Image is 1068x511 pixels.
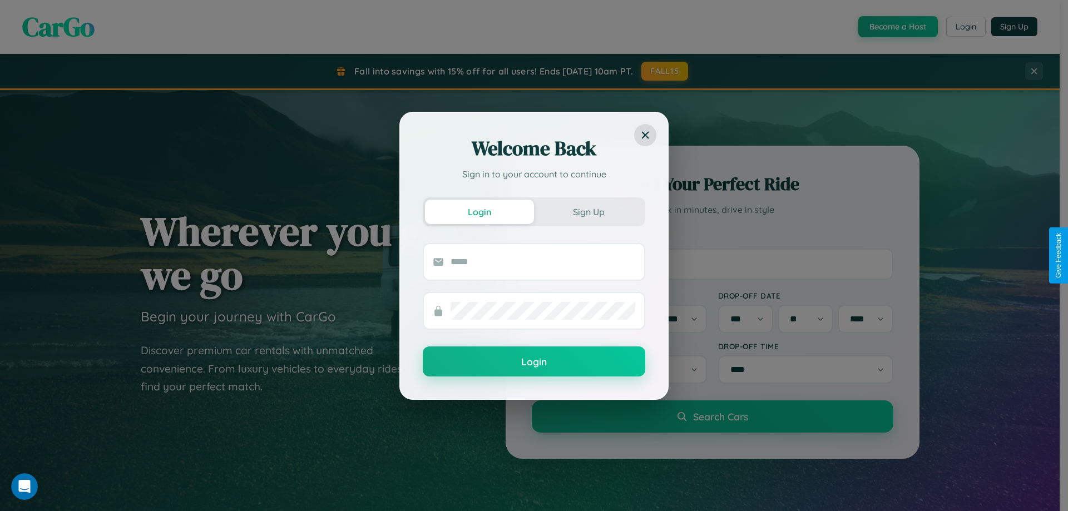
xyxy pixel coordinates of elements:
[1055,233,1062,278] div: Give Feedback
[534,200,643,224] button: Sign Up
[425,200,534,224] button: Login
[423,167,645,181] p: Sign in to your account to continue
[423,346,645,376] button: Login
[423,135,645,162] h2: Welcome Back
[11,473,38,500] iframe: Intercom live chat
